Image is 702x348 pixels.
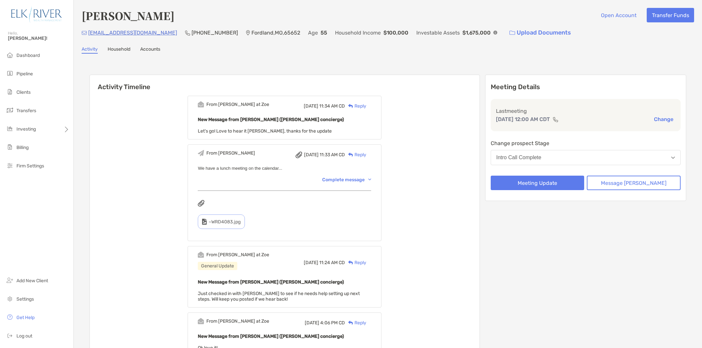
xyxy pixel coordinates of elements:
[16,126,36,132] span: Investing
[206,252,269,258] div: From [PERSON_NAME] at Zoe
[16,296,34,302] span: Settings
[16,163,44,169] span: Firm Settings
[198,128,332,134] span: Let's go! Love to hear it [PERSON_NAME], thanks for the update
[90,75,480,91] h6: Activity Timeline
[198,200,204,207] img: attachments
[16,108,36,113] span: Transfers
[319,103,345,109] span: 11:34 AM CD
[198,318,204,324] img: Event icon
[88,29,177,37] p: [EMAIL_ADDRESS][DOMAIN_NAME]
[462,29,491,37] p: $1,675,000
[321,29,327,37] p: 55
[505,26,575,40] a: Upload Documents
[6,125,14,133] img: investing icon
[368,179,371,181] img: Chevron icon
[198,166,282,171] span: We have a lunch meeting on the calendar...
[345,151,366,158] div: Reply
[246,30,250,36] img: Location Icon
[496,155,541,161] div: Intro Call Complete
[16,53,40,58] span: Dashboard
[185,30,190,36] img: Phone Icon
[491,176,585,190] button: Meeting Update
[16,315,35,320] span: Get Help
[198,334,344,339] b: New Message from [PERSON_NAME] ([PERSON_NAME] concierge)
[82,31,87,35] img: Email Icon
[348,153,353,157] img: Reply icon
[6,295,14,303] img: settings icon
[198,150,204,156] img: Event icon
[202,219,207,225] img: type
[6,276,14,284] img: add_new_client icon
[6,313,14,321] img: get-help icon
[493,31,497,35] img: Info Icon
[553,117,559,122] img: communication type
[251,29,300,37] p: Fordland , MO , 65652
[345,103,366,110] div: Reply
[198,291,360,302] span: Just checked in with [PERSON_NAME] to see if he needs help setting up next steps. Will keep you p...
[6,106,14,114] img: transfers icon
[82,8,174,23] h4: [PERSON_NAME]
[6,332,14,339] img: logout icon
[491,150,681,165] button: Intro Call Complete
[206,102,269,107] div: From [PERSON_NAME] at Zoe
[6,162,14,169] img: firm-settings icon
[319,260,345,265] span: 11:24 AM CD
[82,46,98,54] a: Activity
[671,157,675,159] img: Open dropdown arrow
[491,139,681,147] p: Change prospect Stage
[296,152,302,158] img: attachment
[16,89,31,95] span: Clients
[320,320,345,326] span: 4:06 PM CD
[8,36,69,41] span: [PERSON_NAME]!
[647,8,694,22] button: Transfer Funds
[491,83,681,91] p: Meeting Details
[16,71,33,77] span: Pipeline
[305,320,319,326] span: [DATE]
[198,252,204,258] img: Event icon
[308,29,318,37] p: Age
[509,31,515,35] img: button icon
[6,51,14,59] img: dashboard icon
[348,104,353,108] img: Reply icon
[587,176,681,190] button: Message [PERSON_NAME]
[652,116,675,123] button: Change
[198,262,237,270] div: General Update
[198,101,204,108] img: Event icon
[6,88,14,96] img: clients icon
[416,29,460,37] p: Investable Assets
[108,46,130,54] a: Household
[8,3,65,26] img: Zoe Logo
[6,143,14,151] img: billing icon
[596,8,641,22] button: Open Account
[6,69,14,77] img: pipeline icon
[304,103,318,109] span: [DATE]
[16,333,32,339] span: Log out
[383,29,408,37] p: $100,000
[16,278,48,284] span: Add New Client
[348,321,353,325] img: Reply icon
[198,117,344,122] b: New Message from [PERSON_NAME] ([PERSON_NAME] concierge)
[16,145,29,150] span: Billing
[335,29,381,37] p: Household Income
[322,177,371,183] div: Complete message
[198,279,344,285] b: New Message from [PERSON_NAME] ([PERSON_NAME] concierge)
[345,319,366,326] div: Reply
[192,29,238,37] p: [PHONE_NUMBER]
[496,115,550,123] p: [DATE] 12:00 AM CDT
[206,318,269,324] div: From [PERSON_NAME] at Zoe
[304,260,318,265] span: [DATE]
[304,152,319,158] span: [DATE]
[320,152,345,158] span: 11:33 AM CD
[140,46,160,54] a: Accounts
[206,150,255,156] div: From [PERSON_NAME]
[209,219,241,225] span: ~WRD4083.jpg
[496,107,675,115] p: Last meeting
[348,261,353,265] img: Reply icon
[345,259,366,266] div: Reply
